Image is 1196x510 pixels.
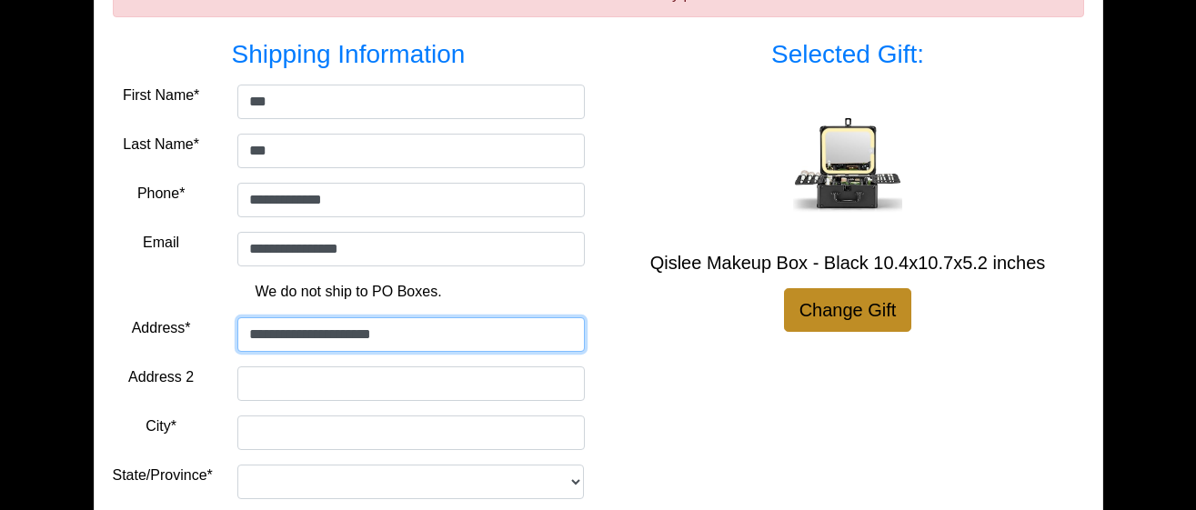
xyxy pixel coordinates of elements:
[137,183,186,205] label: Phone*
[612,252,1084,274] h5: Qislee Makeup Box - Black 10.4x10.7x5.2 inches
[113,39,585,70] h3: Shipping Information
[784,288,912,332] a: Change Gift
[113,465,213,486] label: State/Province*
[612,39,1084,70] h3: Selected Gift:
[775,92,920,237] img: Qislee Makeup Box - Black 10.4x10.7x5.2 inches
[146,415,176,437] label: City*
[123,134,199,155] label: Last Name*
[143,232,179,254] label: Email
[126,281,571,303] p: We do not ship to PO Boxes.
[128,366,194,388] label: Address 2
[132,317,191,339] label: Address*
[123,85,199,106] label: First Name*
